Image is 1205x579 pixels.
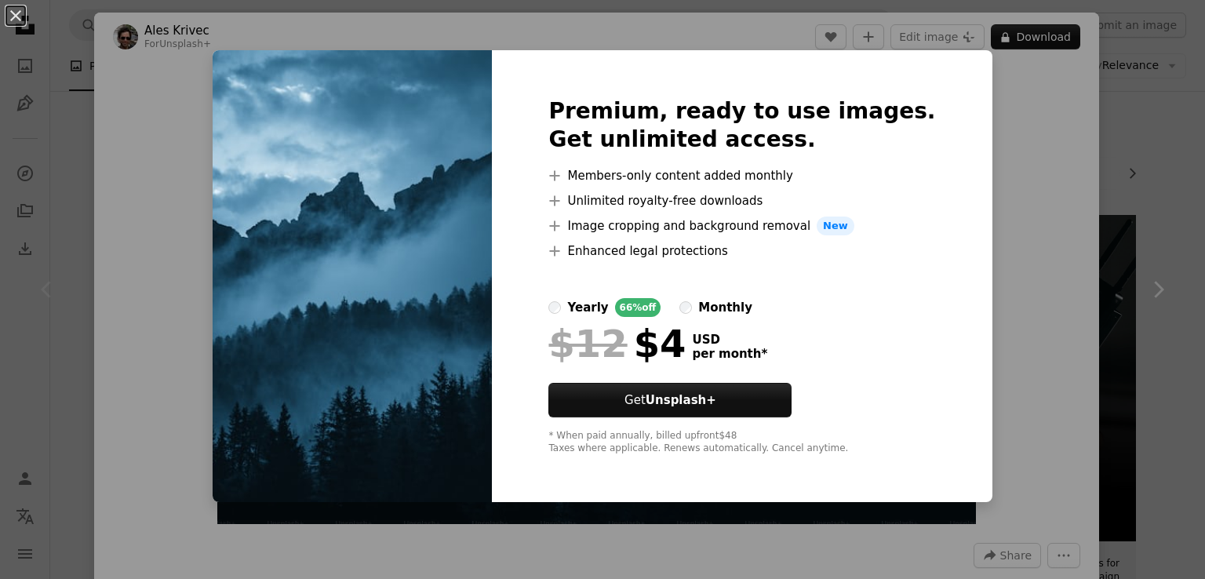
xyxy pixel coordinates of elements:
div: yearly [567,298,608,317]
div: monthly [698,298,752,317]
button: GetUnsplash+ [548,383,792,417]
li: Enhanced legal protections [548,242,935,260]
span: New [817,217,854,235]
h2: Premium, ready to use images. Get unlimited access. [548,97,935,154]
div: $4 [548,323,686,364]
input: monthly [679,301,692,314]
input: yearly66%off [548,301,561,314]
img: premium_photo-1686729237226-0f2edb1e8970 [213,50,492,502]
span: per month * [692,347,767,361]
li: Unlimited royalty-free downloads [548,191,935,210]
span: USD [692,333,767,347]
li: Image cropping and background removal [548,217,935,235]
span: $12 [548,323,627,364]
strong: Unsplash+ [646,393,716,407]
div: * When paid annually, billed upfront $48 Taxes where applicable. Renews automatically. Cancel any... [548,430,935,455]
div: 66% off [615,298,661,317]
li: Members-only content added monthly [548,166,935,185]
